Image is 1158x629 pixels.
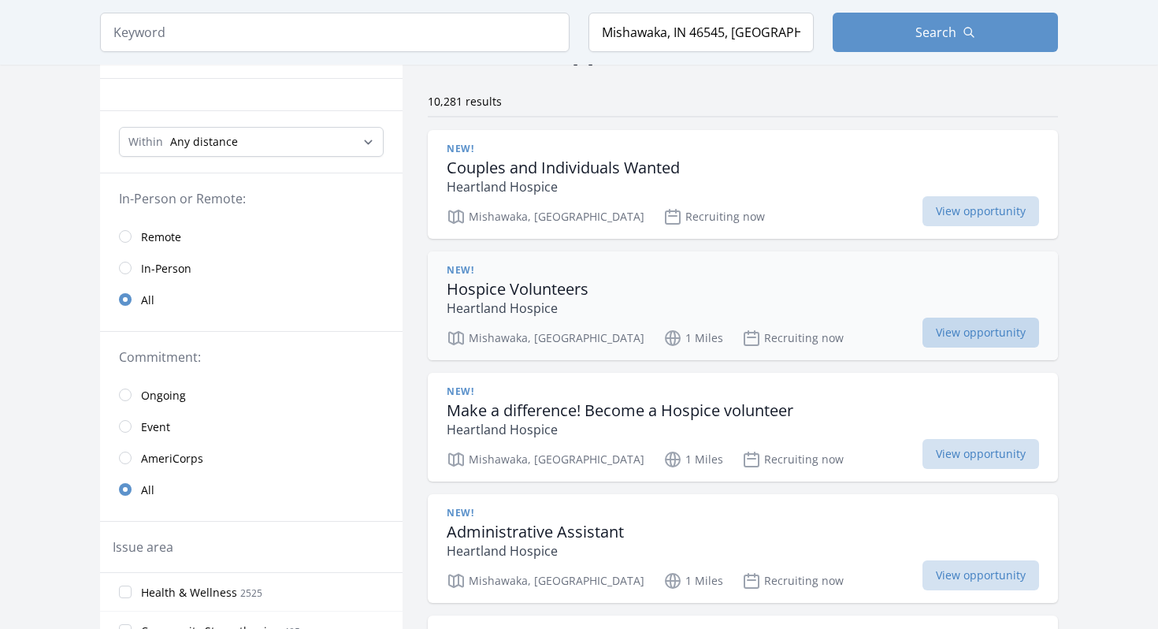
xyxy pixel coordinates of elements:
p: Heartland Hospice [447,299,588,318]
p: Mishawaka, [GEOGRAPHIC_DATA] [447,329,644,348]
a: Event [100,411,403,442]
p: 1 Miles [663,329,723,348]
a: New! Hospice Volunteers Heartland Hospice Mishawaka, [GEOGRAPHIC_DATA] 1 Miles Recruiting now Vie... [428,251,1058,360]
input: Location [588,13,814,52]
a: AmeriCorps [100,442,403,474]
span: All [141,482,154,498]
span: All [141,292,154,308]
span: New! [447,385,473,398]
p: 1 Miles [663,450,723,469]
span: View opportunity [922,318,1039,348]
span: 2525 [240,586,262,600]
p: Recruiting now [742,450,844,469]
p: Mishawaka, [GEOGRAPHIC_DATA] [447,571,644,590]
a: New! Couples and Individuals Wanted Heartland Hospice Mishawaka, [GEOGRAPHIC_DATA] Recruiting now... [428,130,1058,239]
input: Health & Wellness 2525 [119,586,132,598]
p: Heartland Hospice [447,542,624,560]
p: Mishawaka, [GEOGRAPHIC_DATA] [447,450,644,469]
h3: Hospice Volunteers [447,280,588,299]
span: 10,281 results [428,94,502,109]
span: View opportunity [922,196,1039,226]
legend: In-Person or Remote: [119,189,384,208]
p: Recruiting now [663,207,765,226]
a: New! Make a difference! Become a Hospice volunteer Heartland Hospice Mishawaka, [GEOGRAPHIC_DATA]... [428,373,1058,482]
a: In-Person [100,252,403,284]
legend: Issue area [113,538,173,556]
legend: Commitment: [119,348,384,367]
span: Ongoing [141,388,186,404]
p: 1 Miles [663,571,723,590]
span: Health & Wellness [141,585,237,601]
a: All [100,284,403,315]
p: Recruiting now [742,329,844,348]
h3: Administrative Assistant [447,523,624,542]
p: Heartland Hospice [447,177,680,196]
p: Recruiting now [742,571,844,590]
span: New! [447,143,473,155]
span: New! [447,264,473,277]
span: Search [915,23,956,42]
span: Event [141,419,170,435]
p: Mishawaka, [GEOGRAPHIC_DATA] [447,207,644,226]
input: Keyword [100,13,570,52]
span: View opportunity [922,439,1039,469]
h3: Make a difference! Become a Hospice volunteer [447,401,793,420]
a: All [100,474,403,505]
button: Search [833,13,1058,52]
select: Search Radius [119,127,384,157]
h3: Couples and Individuals Wanted [447,158,680,177]
span: Remote [141,229,181,245]
span: New! [447,507,473,519]
span: AmeriCorps [141,451,203,467]
p: Heartland Hospice [447,420,793,439]
a: New! Administrative Assistant Heartland Hospice Mishawaka, [GEOGRAPHIC_DATA] 1 Miles Recruiting n... [428,494,1058,603]
span: In-Person [141,261,191,277]
span: View opportunity [922,560,1039,590]
a: Remote [100,221,403,252]
a: Ongoing [100,379,403,411]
